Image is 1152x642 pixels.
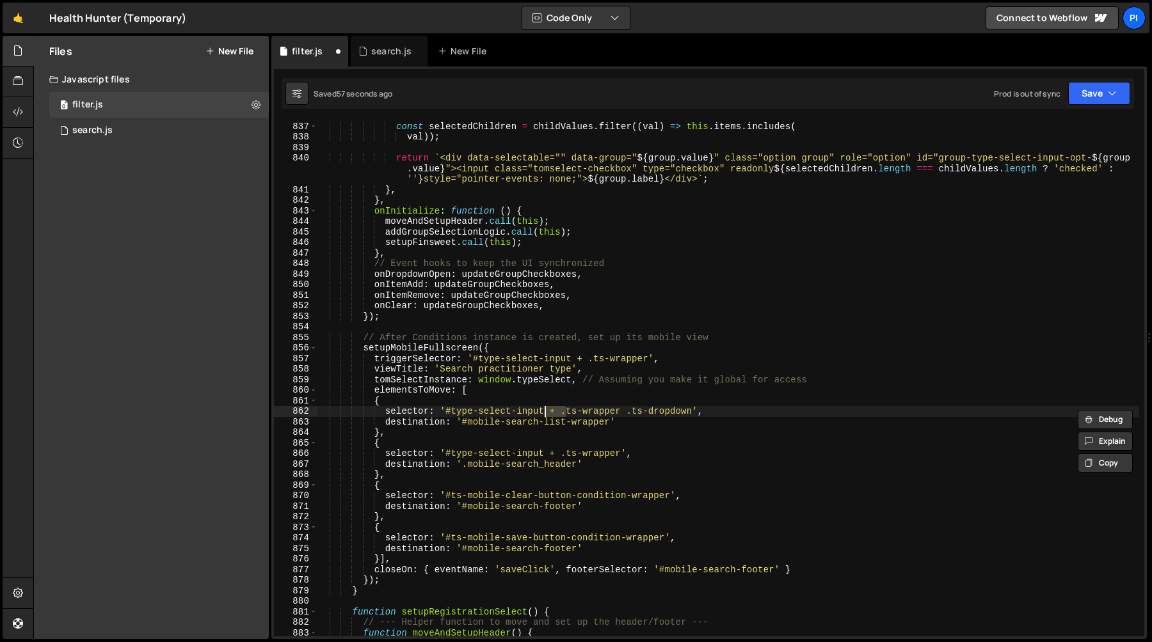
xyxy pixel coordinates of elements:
[274,153,317,185] div: 840
[274,311,317,322] div: 853
[274,469,317,480] div: 868
[3,3,34,33] a: 🤙
[34,67,269,92] div: Javascript files
[1078,432,1133,451] button: Explain
[1123,6,1146,29] a: Pi
[274,544,317,554] div: 875
[274,596,317,607] div: 880
[274,512,317,522] div: 872
[337,88,392,99] div: 57 seconds ago
[49,10,186,26] div: Health Hunter (Temporary)
[522,6,630,29] button: Code Only
[274,237,317,248] div: 846
[274,195,317,206] div: 842
[274,490,317,501] div: 870
[72,99,103,111] div: filter.js
[274,417,317,428] div: 863
[274,216,317,227] div: 844
[274,227,317,238] div: 845
[274,448,317,459] div: 866
[274,343,317,354] div: 856
[274,279,317,290] div: 850
[60,101,68,111] span: 0
[274,565,317,575] div: 877
[274,617,317,628] div: 882
[1078,410,1133,429] button: Debug
[274,522,317,533] div: 873
[314,88,392,99] div: Saved
[274,333,317,343] div: 855
[274,554,317,565] div: 876
[274,438,317,449] div: 865
[274,269,317,280] div: 849
[986,6,1119,29] a: Connect to Webflow
[438,45,492,58] div: New File
[1068,82,1130,105] button: Save
[274,258,317,269] div: 848
[274,480,317,491] div: 869
[274,385,317,396] div: 860
[274,185,317,196] div: 841
[274,132,317,143] div: 838
[274,533,317,544] div: 874
[274,459,317,470] div: 867
[274,375,317,386] div: 859
[274,143,317,153] div: 839
[274,121,317,132] div: 837
[274,427,317,438] div: 864
[274,628,317,639] div: 883
[49,118,269,143] div: 16494/45041.js
[274,396,317,407] div: 861
[274,322,317,333] div: 854
[292,45,323,58] div: filter.js
[274,206,317,217] div: 843
[994,88,1060,99] div: Prod is out of sync
[274,575,317,586] div: 878
[1078,453,1133,473] button: Copy
[274,586,317,597] div: 879
[72,125,113,136] div: search.js
[274,248,317,259] div: 847
[274,301,317,311] div: 852
[274,364,317,375] div: 858
[274,290,317,301] div: 851
[274,406,317,417] div: 862
[49,92,269,118] div: 16494/44708.js
[274,501,317,512] div: 871
[274,354,317,364] div: 857
[205,46,253,56] button: New File
[49,44,72,58] h2: Files
[274,607,317,618] div: 881
[371,45,412,58] div: search.js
